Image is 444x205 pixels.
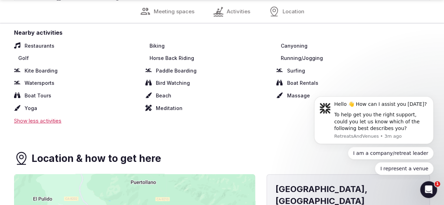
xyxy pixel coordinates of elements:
[150,42,165,49] span: Biking
[156,80,190,87] span: Bird Watching
[280,55,323,62] span: Running/Jogging
[25,67,58,74] span: Kite Boarding
[287,80,318,87] span: Boat Rentals
[280,42,307,49] span: Canyoning
[156,67,197,74] span: Paddle Boarding
[420,181,437,198] iframe: Intercom live chat
[435,181,440,187] span: 1
[150,55,194,62] span: Horse Back Riding
[14,29,430,36] span: Nearby activities
[156,92,171,99] span: Beach
[304,91,444,179] iframe: Intercom notifications message
[287,67,305,74] span: Surfing
[14,117,430,124] div: Show less activities
[227,8,250,15] span: Activities
[283,8,304,15] span: Location
[154,8,194,15] span: Meeting spaces
[18,55,29,62] span: Golf
[25,92,51,99] span: Boat Tours
[32,152,161,165] h3: Location & how to get here
[287,92,310,99] span: Massage
[25,42,54,49] span: Restaurants
[25,105,37,112] span: Yoga
[25,80,54,87] span: Watersports
[156,105,183,112] span: Meditation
